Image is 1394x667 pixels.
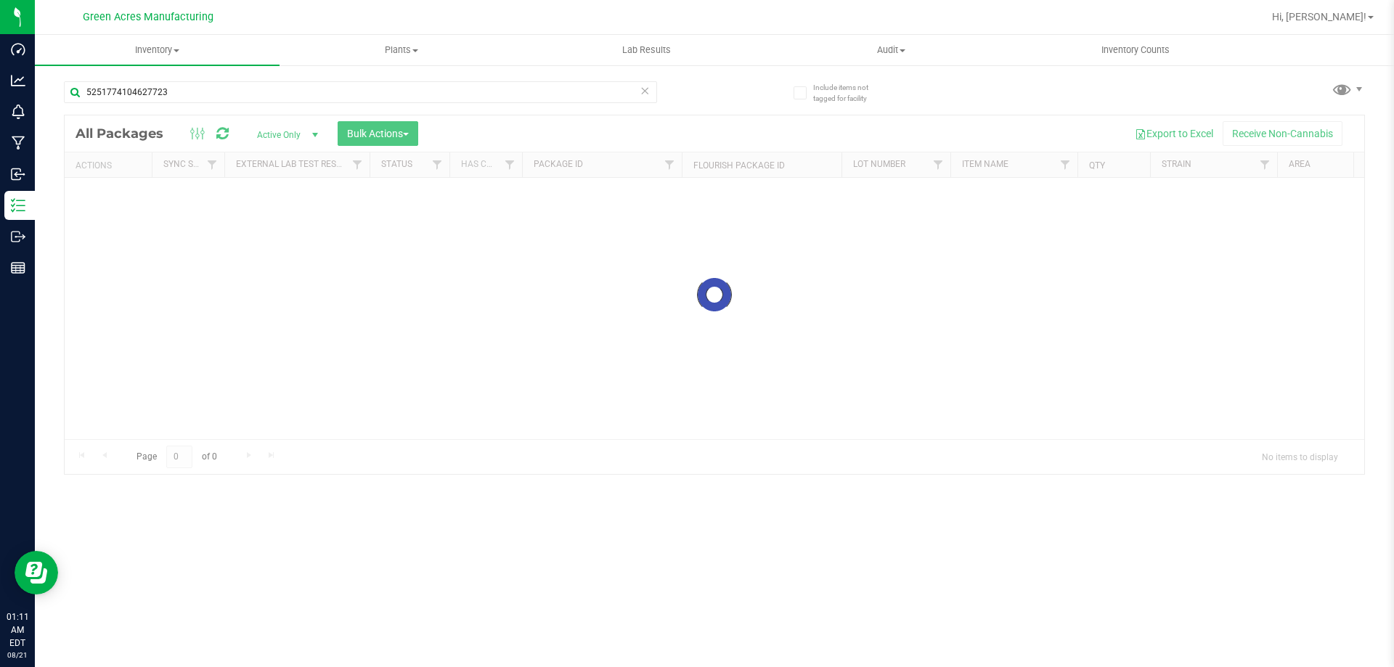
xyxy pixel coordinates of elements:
span: Lab Results [603,44,690,57]
iframe: Resource center [15,551,58,594]
a: Plants [280,35,524,65]
a: Inventory [35,35,280,65]
a: Inventory Counts [1014,35,1258,65]
span: Green Acres Manufacturing [83,11,213,23]
inline-svg: Outbound [11,229,25,244]
p: 01:11 AM EDT [7,610,28,650]
inline-svg: Dashboard [11,42,25,57]
span: Hi, [PERSON_NAME]! [1272,11,1366,22]
a: Audit [769,35,1014,65]
inline-svg: Manufacturing [11,136,25,150]
span: Clear [640,81,650,100]
span: Inventory Counts [1082,44,1189,57]
span: Plants [280,44,523,57]
inline-svg: Reports [11,261,25,275]
span: Inventory [35,44,280,57]
inline-svg: Inventory [11,198,25,213]
a: Lab Results [524,35,769,65]
inline-svg: Inbound [11,167,25,181]
input: Search Package ID, Item Name, SKU, Lot or Part Number... [64,81,657,103]
p: 08/21 [7,650,28,660]
span: Audit [770,44,1013,57]
inline-svg: Monitoring [11,105,25,119]
inline-svg: Analytics [11,73,25,88]
span: Include items not tagged for facility [813,82,886,104]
